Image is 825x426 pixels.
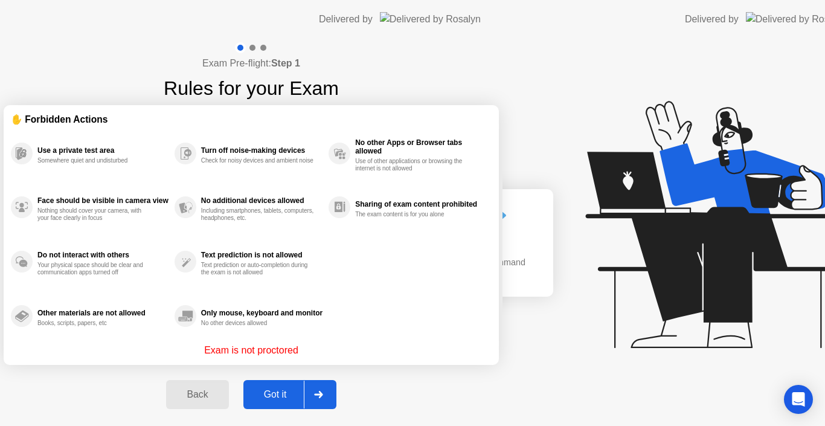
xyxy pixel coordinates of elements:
[355,138,486,155] div: No other Apps or Browser tabs allowed
[784,385,813,414] div: Open Intercom Messenger
[201,262,315,276] div: Text prediction or auto-completion during the exam is not allowed
[166,380,228,409] button: Back
[37,207,152,222] div: Nothing should cover your camera, with your face clearly in focus
[243,380,336,409] button: Got it
[201,309,323,317] div: Only mouse, keyboard and monitor
[201,207,315,222] div: Including smartphones, tablets, computers, headphones, etc.
[11,112,492,126] div: ✋ Forbidden Actions
[271,58,300,68] b: Step 1
[201,157,315,164] div: Check for noisy devices and ambient noise
[37,309,169,317] div: Other materials are not allowed
[355,158,469,172] div: Use of other applications or browsing the internet is not allowed
[204,343,298,358] p: Exam is not proctored
[37,157,152,164] div: Somewhere quiet and undisturbed
[201,320,315,327] div: No other devices allowed
[164,74,339,103] h1: Rules for your Exam
[201,146,323,155] div: Turn off noise-making devices
[319,12,373,27] div: Delivered by
[37,262,152,276] div: Your physical space should be clear and communication apps turned off
[37,320,152,327] div: Books, scripts, papers, etc
[201,251,323,259] div: Text prediction is not allowed
[201,196,323,205] div: No additional devices allowed
[170,389,225,400] div: Back
[37,146,169,155] div: Use a private test area
[355,211,469,218] div: The exam content is for you alone
[247,389,304,400] div: Got it
[202,56,300,71] h4: Exam Pre-flight:
[37,196,169,205] div: Face should be visible in camera view
[37,251,169,259] div: Do not interact with others
[380,12,481,26] img: Delivered by Rosalyn
[685,12,739,27] div: Delivered by
[355,200,486,208] div: Sharing of exam content prohibited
